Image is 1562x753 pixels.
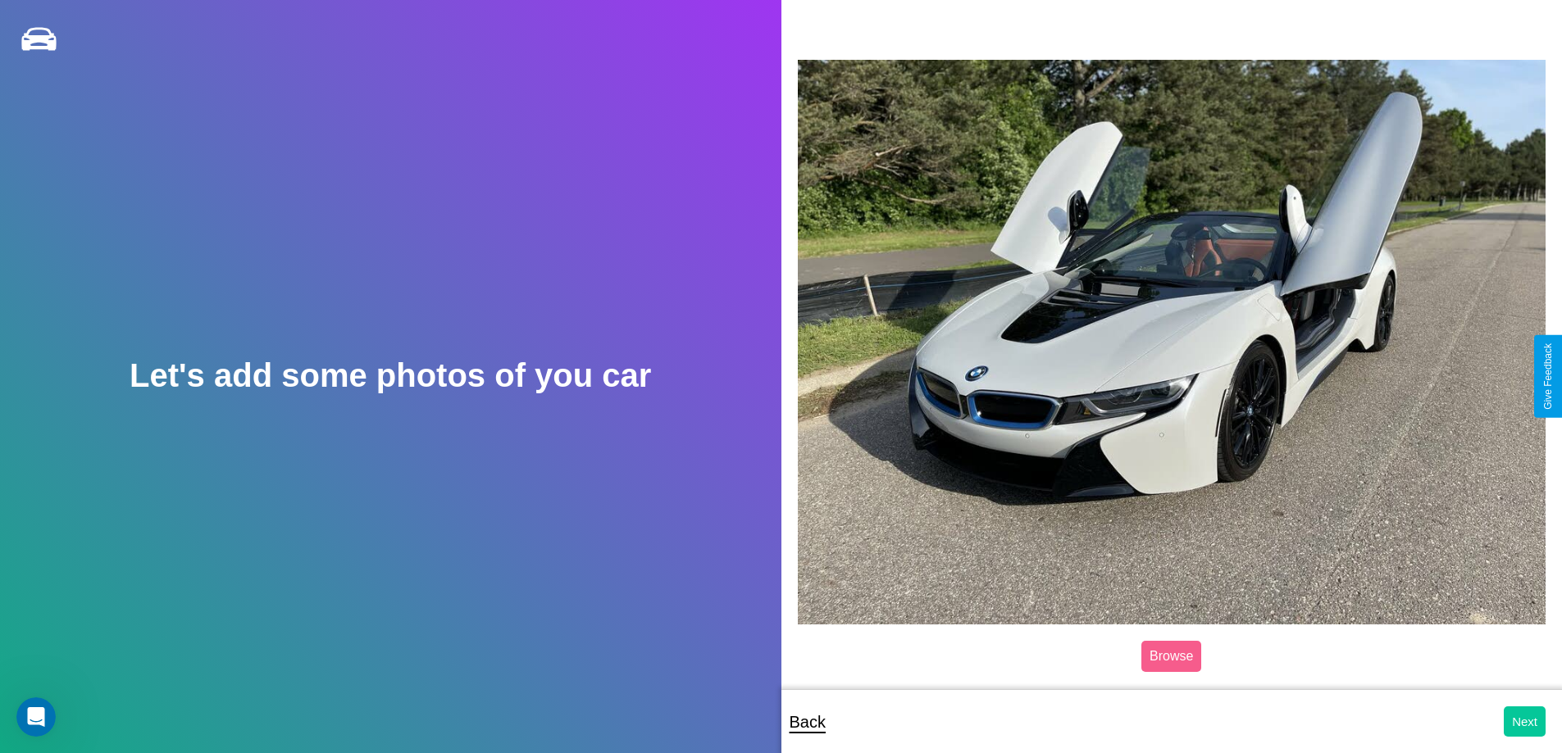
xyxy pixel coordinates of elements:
div: Give Feedback [1542,343,1554,410]
label: Browse [1141,641,1201,672]
p: Back [790,707,826,737]
button: Next [1504,706,1546,737]
img: posted [798,60,1546,624]
h2: Let's add some photos of you car [130,357,651,394]
iframe: Intercom live chat [16,697,56,737]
